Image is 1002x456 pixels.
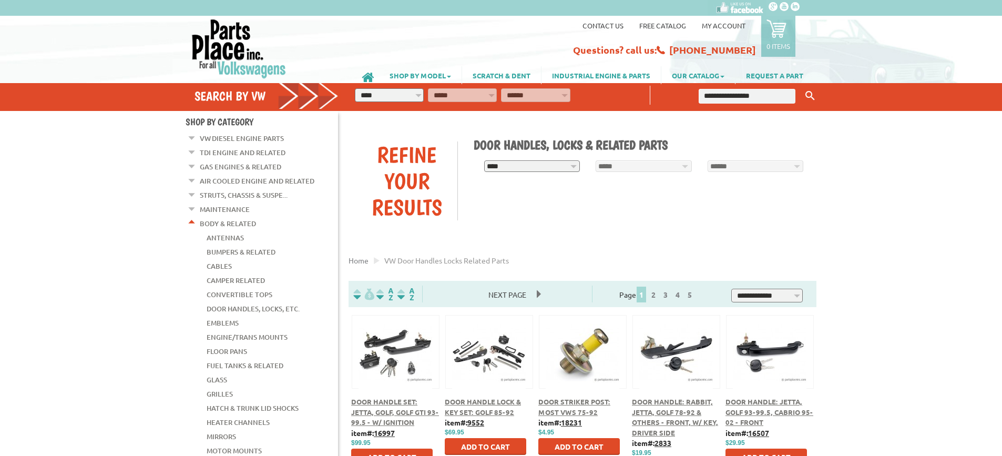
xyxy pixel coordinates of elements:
img: Sort by Headline [374,288,395,300]
a: Grilles [207,387,233,401]
p: 0 items [766,42,790,50]
a: Free Catalog [639,21,686,30]
a: Maintenance [200,202,250,216]
a: Antennas [207,231,244,245]
img: Sort by Sales Rank [395,288,416,300]
a: Door Handles, Locks, Etc. [207,302,300,316]
a: INDUSTRIAL ENGINE & PARTS [541,66,661,84]
a: SHOP BY MODEL [379,66,462,84]
a: 5 [685,290,694,299]
span: $29.95 [725,439,745,447]
a: Heater Channels [207,416,270,429]
a: Door Handle Set: Jetta, Golf, Golf GTI 93-99.5 - w/ Ignition [351,397,439,427]
a: My Account [702,21,745,30]
button: Add to Cart [538,438,620,455]
a: OUR CATALOG [661,66,735,84]
u: 9552 [467,418,484,427]
span: 1 [637,287,646,302]
a: Door Handle Lock & Key Set: Golf 85-92 [445,397,521,417]
span: $4.95 [538,429,554,436]
a: Fuel Tanks & Related [207,359,283,372]
button: Add to Cart [445,438,526,455]
b: item#: [725,428,769,438]
a: VW Diesel Engine Parts [200,131,284,145]
div: Page [592,286,723,302]
span: Add to Cart [555,442,604,451]
a: Mirrors [207,430,236,443]
img: Parts Place Inc! [191,18,287,79]
u: 16997 [374,428,395,438]
a: Convertible Tops [207,288,272,301]
u: 2833 [655,438,671,448]
a: TDI Engine and Related [200,146,285,159]
h4: Search by VW [195,88,339,104]
h1: Door Handles, Locks & Related Parts [474,137,809,153]
span: $99.95 [351,439,371,447]
b: item#: [445,418,484,427]
a: Bumpers & Related [207,245,275,259]
a: Emblems [207,316,239,330]
a: Camper Related [207,273,265,287]
h4: Shop By Category [186,116,338,127]
a: 4 [673,290,682,299]
span: $69.95 [445,429,464,436]
a: Next Page [478,290,537,299]
b: item#: [538,418,582,427]
span: VW door handles locks related parts [384,256,509,265]
a: Air Cooled Engine and Related [200,174,314,188]
img: filterpricelow.svg [353,288,374,300]
a: 3 [661,290,670,299]
a: 2 [649,290,658,299]
b: item#: [351,428,395,438]
a: SCRATCH & DENT [462,66,541,84]
span: Add to Cart [461,442,510,451]
div: Refine Your Results [356,141,457,220]
a: 0 items [761,16,795,57]
a: Cables [207,259,232,273]
a: Struts, Chassis & Suspe... [200,188,288,202]
u: 18231 [561,418,582,427]
a: Hatch & Trunk Lid Shocks [207,401,299,415]
a: Floor Pans [207,344,247,358]
span: Next Page [478,287,537,302]
a: Home [349,256,369,265]
a: REQUEST A PART [735,66,814,84]
u: 16507 [748,428,769,438]
a: Body & Related [200,217,256,230]
b: item#: [632,438,671,448]
a: Glass [207,373,227,387]
button: Keyword Search [802,87,818,105]
a: Contact us [582,21,623,30]
a: Door Striker Post: most VWs 75-92 [538,397,610,417]
a: Door Handle: Rabbit, Jetta, Golf 78-92 & Others - Front, w/ Key, Driver Side [632,397,718,437]
a: Door Handle: Jetta, Golf 93-99.5, Cabrio 95-02 - Front [725,397,813,427]
a: Gas Engines & Related [200,160,281,174]
a: Engine/Trans Mounts [207,330,288,344]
